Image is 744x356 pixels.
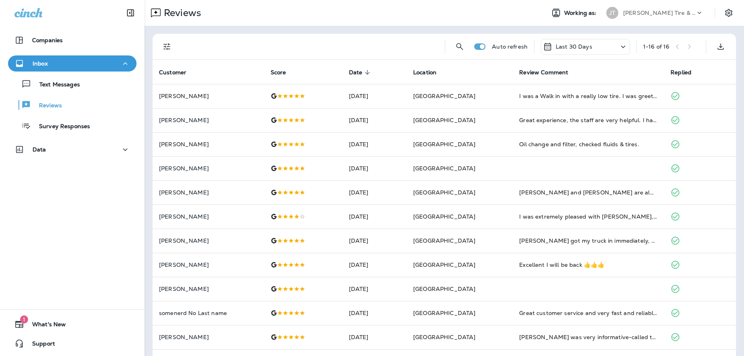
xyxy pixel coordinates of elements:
td: [DATE] [342,156,407,180]
p: Reviews [161,7,201,19]
div: Orlando and Dave are always there to take care of you as a customer. Great customer service alway... [519,188,658,196]
span: What's New [24,321,66,331]
button: Inbox [8,55,137,72]
p: [PERSON_NAME] [159,286,258,292]
p: [PERSON_NAME] [159,117,258,123]
button: Data [8,141,137,158]
p: [PERSON_NAME] [159,213,258,220]
td: [DATE] [342,180,407,205]
span: Score [271,69,297,76]
span: Score [271,69,286,76]
div: Great experience, the staff are very helpful. I had a set of tires replace, the time was quick an... [519,116,658,124]
button: 1What's New [8,316,137,332]
div: JT [606,7,618,19]
span: Location [413,69,447,76]
td: [DATE] [342,205,407,229]
p: [PERSON_NAME] [159,165,258,172]
div: Orlando got my truck in immediately, and got me into new tires and back on the road!! Highly reco... [519,237,658,245]
button: Collapse Sidebar [119,5,142,21]
div: I was a Walk in with a really low tire. I was greeted politely and was in and out in about an hou... [519,92,658,100]
p: Auto refresh [492,43,528,50]
span: [GEOGRAPHIC_DATA] [413,141,475,148]
span: Customer [159,69,186,76]
span: Working as: [564,10,598,16]
span: [GEOGRAPHIC_DATA] [413,309,475,317]
span: [GEOGRAPHIC_DATA] [413,285,475,293]
td: [DATE] [342,132,407,156]
button: Filters [159,39,175,55]
div: Great customer service and very fast and reliable. I always come back to Jensen when my car is in... [519,309,658,317]
p: Reviews [31,102,62,110]
p: Companies [32,37,63,43]
span: Customer [159,69,197,76]
span: [GEOGRAPHIC_DATA] [413,117,475,124]
div: Oil change and filter, checked fluids & tires. [519,140,658,148]
p: [PERSON_NAME] [159,237,258,244]
p: Data [33,146,46,153]
span: 1 [20,315,28,323]
p: [PERSON_NAME] [159,334,258,340]
span: [GEOGRAPHIC_DATA] [413,189,475,196]
span: Location [413,69,436,76]
td: [DATE] [342,253,407,277]
span: Replied [671,69,691,76]
td: [DATE] [342,108,407,132]
td: [DATE] [342,229,407,253]
td: [DATE] [342,301,407,325]
div: Excellent I will be back 👍👍👍 [519,261,658,269]
button: Companies [8,32,137,48]
span: [GEOGRAPHIC_DATA] [413,165,475,172]
button: Export as CSV [713,39,729,55]
button: Support [8,336,137,352]
div: I was extremely pleased with Jensen Tire, Orlando and his team. They got me in quickly as a walk ... [519,213,658,221]
p: [PERSON_NAME] [159,262,258,268]
button: Survey Responses [8,117,137,134]
span: Date [349,69,363,76]
span: [GEOGRAPHIC_DATA] [413,333,475,341]
span: Review Comment [519,69,568,76]
span: Date [349,69,373,76]
span: Replied [671,69,702,76]
td: [DATE] [342,277,407,301]
div: Dave was very informative-called to explain what was wrong with the car. He Expected 2 days for r... [519,333,658,341]
p: Survey Responses [31,123,90,131]
p: Inbox [33,60,48,67]
span: [GEOGRAPHIC_DATA] [413,237,475,244]
span: Review Comment [519,69,579,76]
p: somenerd No Last name [159,310,258,316]
button: Text Messages [8,76,137,92]
p: Text Messages [31,81,80,89]
span: [GEOGRAPHIC_DATA] [413,213,475,220]
button: Settings [722,6,736,20]
p: [PERSON_NAME] [159,189,258,196]
div: 1 - 16 of 16 [643,43,669,50]
button: Search Reviews [452,39,468,55]
p: [PERSON_NAME] [159,93,258,99]
span: Support [24,340,55,350]
td: [DATE] [342,84,407,108]
span: [GEOGRAPHIC_DATA] [413,92,475,100]
td: [DATE] [342,325,407,349]
p: [PERSON_NAME] Tire & Auto [623,10,695,16]
p: [PERSON_NAME] [159,141,258,147]
span: [GEOGRAPHIC_DATA] [413,261,475,268]
button: Reviews [8,96,137,113]
p: Last 30 Days [556,43,592,50]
